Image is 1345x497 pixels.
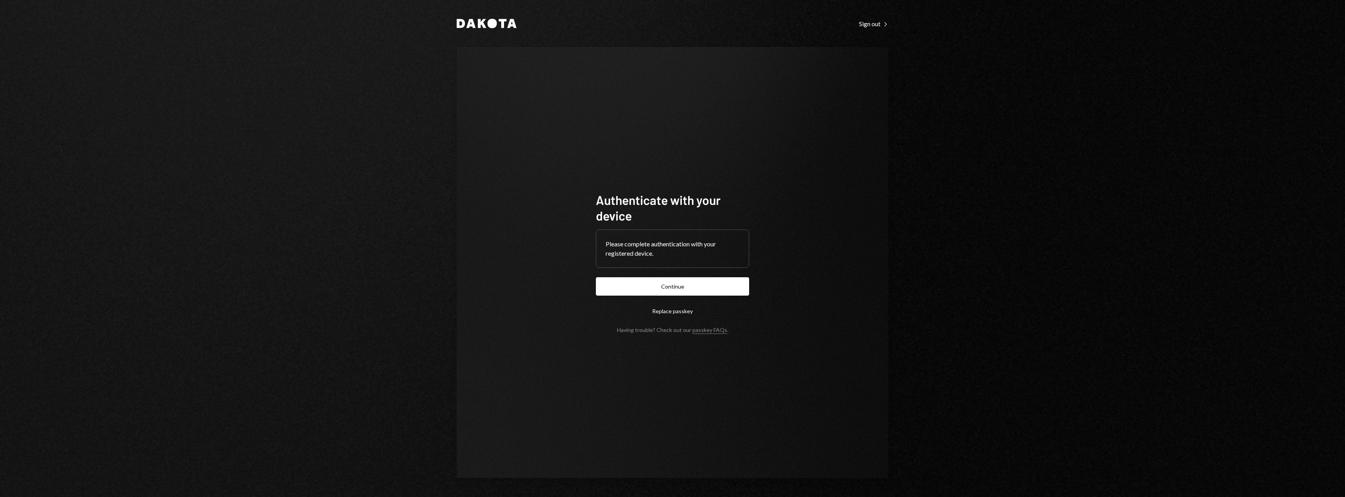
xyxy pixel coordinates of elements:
div: Having trouble? Check out our . [617,327,728,333]
div: Please complete authentication with your registered device. [606,239,739,258]
div: Sign out [859,20,888,28]
a: passkey FAQs [692,327,727,334]
a: Sign out [859,19,888,28]
button: Replace passkey [596,302,749,320]
h1: Authenticate with your device [596,192,749,223]
button: Continue [596,277,749,296]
